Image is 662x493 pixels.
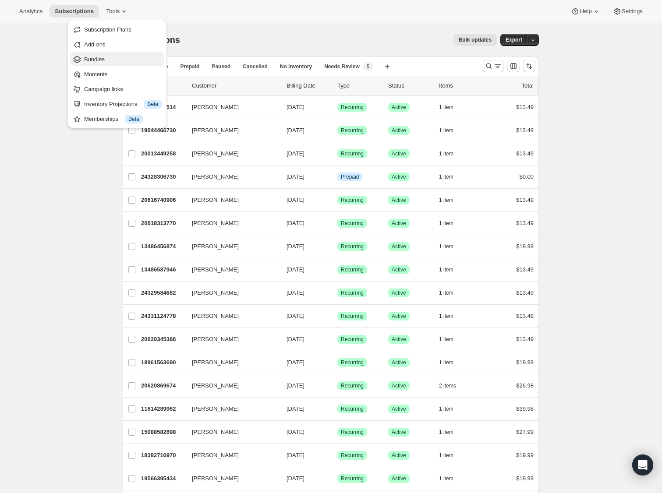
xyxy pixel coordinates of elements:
[580,8,591,15] span: Help
[187,216,274,230] button: [PERSON_NAME]
[516,382,534,389] span: $26.98
[192,335,239,344] span: [PERSON_NAME]
[516,150,534,157] span: $13.49
[439,429,453,436] span: 1 item
[516,313,534,319] span: $13.49
[439,194,463,206] button: 1 item
[192,312,239,320] span: [PERSON_NAME]
[439,313,453,320] span: 1 item
[14,5,48,18] button: Analytics
[439,173,453,180] span: 1 item
[392,266,406,273] span: Active
[516,220,534,226] span: $13.49
[439,426,463,438] button: 1 item
[128,116,139,123] span: Beta
[337,81,381,90] div: Type
[147,101,158,108] span: Beta
[341,266,364,273] span: Recurring
[516,289,534,296] span: $13.49
[341,429,364,436] span: Recurring
[84,86,123,92] span: Campaign links
[516,359,534,366] span: $19.99
[439,217,463,229] button: 1 item
[141,403,534,415] div: 11614289962[PERSON_NAME][DATE]SuccessRecurringSuccessActive1 item$39.98
[380,60,394,73] button: Create new view
[141,124,534,137] div: 19044466730[PERSON_NAME][DATE]SuccessRecurringSuccessActive1 item$13.49
[287,359,304,366] span: [DATE]
[439,356,463,369] button: 1 item
[632,454,653,475] div: Open Intercom Messenger
[439,150,453,157] span: 1 item
[187,448,274,462] button: [PERSON_NAME]
[506,36,522,43] span: Export
[141,449,534,461] div: 18382716970[PERSON_NAME][DATE]SuccessRecurringSuccessActive1 item$19.99
[519,173,534,180] span: $0.00
[566,5,605,18] button: Help
[439,287,463,299] button: 1 item
[516,266,534,273] span: $13.49
[287,405,304,412] span: [DATE]
[141,81,534,90] div: IDCustomerBilling DateTypeStatusItemsTotal
[141,380,534,392] div: 20620869674[PERSON_NAME][DATE]SuccessRecurringSuccessActive2 items$26.98
[392,405,406,412] span: Active
[523,60,535,72] button: Sort the results
[341,359,364,366] span: Recurring
[187,100,274,114] button: [PERSON_NAME]
[141,474,185,483] p: 19566395434
[141,149,185,158] p: 20013449258
[392,173,406,180] span: Active
[141,148,534,160] div: 20013449258[PERSON_NAME][DATE]SuccessRecurringSuccessActive1 item$13.49
[439,452,453,459] span: 1 item
[516,104,534,110] span: $13.49
[341,405,364,412] span: Recurring
[141,381,185,390] p: 20620869674
[141,426,534,438] div: 15088582698[PERSON_NAME][DATE]SuccessRecurringSuccessActive1 item$27.99
[516,475,534,482] span: $19.99
[84,115,162,123] div: Memberships
[84,56,105,63] span: Bundles
[453,34,497,46] button: Bulk updates
[287,266,304,273] span: [DATE]
[341,475,364,482] span: Recurring
[187,286,274,300] button: [PERSON_NAME]
[141,173,185,181] p: 24328306730
[141,194,534,206] div: 20616740906[PERSON_NAME][DATE]SuccessRecurringSuccessActive1 item$13.49
[187,402,274,416] button: [PERSON_NAME]
[141,428,185,437] p: 15088582698
[507,60,520,72] button: Customize table column order and visibility
[439,197,453,204] span: 1 item
[439,171,463,183] button: 1 item
[192,81,280,90] p: Customer
[392,336,406,343] span: Active
[392,104,406,111] span: Active
[341,289,364,296] span: Recurring
[287,289,304,296] span: [DATE]
[439,336,453,343] span: 1 item
[84,71,107,77] span: Moments
[141,335,185,344] p: 20620345386
[141,356,534,369] div: 18961563690[PERSON_NAME][DATE]SuccessRecurringSuccessActive1 item$19.99
[522,81,534,90] p: Total
[516,429,534,435] span: $27.99
[70,22,164,36] button: Subscription Plans
[287,81,330,90] p: Billing Date
[439,380,466,392] button: 2 items
[192,149,239,158] span: [PERSON_NAME]
[287,452,304,458] span: [DATE]
[287,127,304,134] span: [DATE]
[341,336,364,343] span: Recurring
[192,474,239,483] span: [PERSON_NAME]
[439,405,453,412] span: 1 item
[141,242,185,251] p: 13486456874
[341,173,359,180] span: Prepaid
[187,263,274,277] button: [PERSON_NAME]
[622,8,643,15] span: Settings
[439,289,453,296] span: 1 item
[141,196,185,204] p: 20616740906
[392,197,406,204] span: Active
[500,34,527,46] button: Export
[192,265,239,274] span: [PERSON_NAME]
[141,289,185,297] p: 24329584682
[287,243,304,250] span: [DATE]
[439,475,453,482] span: 1 item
